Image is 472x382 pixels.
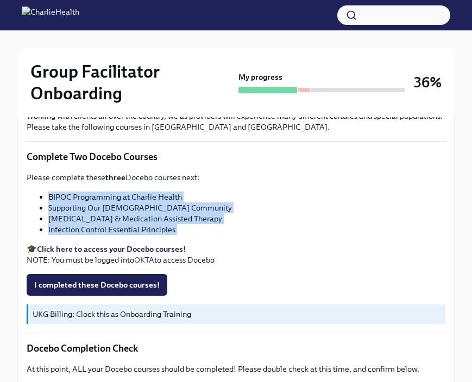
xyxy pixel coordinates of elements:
a: OKTA [134,255,154,265]
p: At this point, ALL your Docebo courses should be completed! Please double check at this time, and... [27,364,445,374]
li: Infection Control Essential Principles [48,224,445,235]
span: I completed these Docebo courses! [34,279,160,290]
strong: My progress [238,72,282,82]
h2: Group Facilitator Onboarding [30,61,234,104]
a: Click here to access your Docebo courses! [37,244,186,254]
p: Docebo Completion Check [27,342,445,355]
h3: 36% [414,73,442,92]
p: Working with clients all over the country, we as providers will experience many different culture... [27,111,445,132]
p: Complete Two Docebo Courses [27,150,445,163]
li: Supporting Our [DEMOGRAPHIC_DATA] Community [48,202,445,213]
button: I completed these Docebo courses! [27,274,167,296]
img: CharlieHealth [22,7,79,24]
p: UKG Billing: Clock this as Onboarding Training [33,309,441,320]
li: BIPOC Programming at Charlie Health [48,192,445,202]
strong: three [105,173,125,182]
p: Please complete these Docebo courses next: [27,172,445,183]
p: 🎓 NOTE: You must be logged into to access Docebo [27,244,445,265]
li: [MEDICAL_DATA] & Medication Assisted Therapy [48,213,445,224]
